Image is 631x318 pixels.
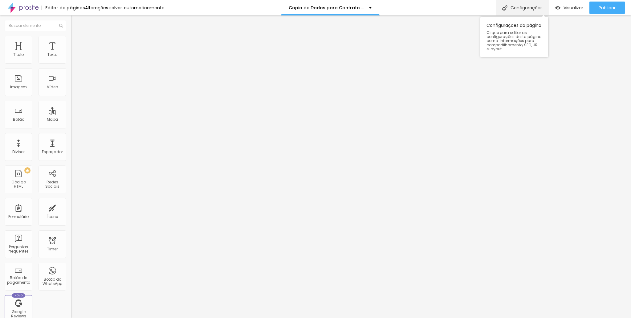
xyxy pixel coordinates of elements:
div: Botão [13,117,24,122]
div: Título [13,52,24,57]
div: Botão do WhatsApp [40,277,64,286]
span: Clique para editar as configurações desta página como: Informações para compartilhamento, SEO, UR... [486,31,542,51]
button: Publicar [589,2,625,14]
div: Vídeo [47,85,58,89]
input: Buscar elemento [5,20,66,31]
img: Icone [502,5,507,10]
span: Visualizar [564,5,583,10]
p: Copia de Dados para Contrato - PARTO [289,6,364,10]
div: Ícone [47,215,58,219]
div: Mapa [47,117,58,122]
span: Publicar [599,5,616,10]
div: Espaçador [42,150,63,154]
div: Divisor [12,150,25,154]
div: Perguntas frequentes [6,245,31,254]
div: Botão de pagamento [6,276,31,285]
div: Formulário [8,215,29,219]
div: Configurações da página [480,17,548,57]
div: Alterações salvas automaticamente [85,6,165,10]
div: Texto [47,52,57,57]
div: Editor de páginas [42,6,85,10]
img: view-1.svg [555,5,560,10]
img: Icone [59,24,63,27]
iframe: Editor [71,15,631,318]
div: Timer [47,247,58,251]
button: Visualizar [549,2,589,14]
div: Novo [12,293,25,298]
div: Redes Sociais [40,180,64,189]
div: Código HTML [6,180,31,189]
div: Imagem [10,85,27,89]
